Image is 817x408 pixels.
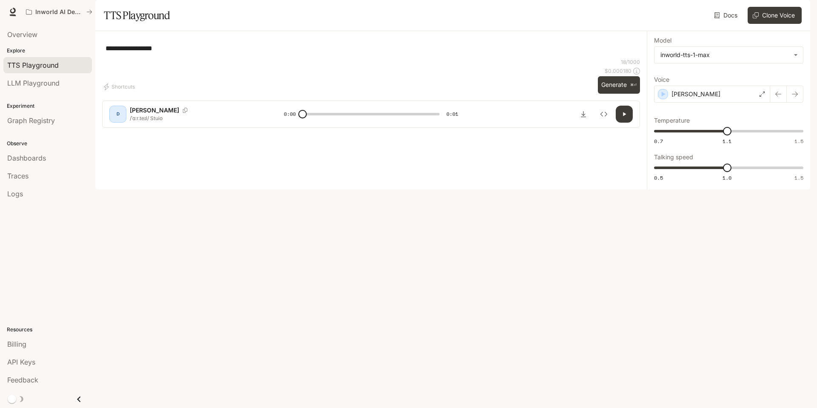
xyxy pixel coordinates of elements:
button: Shortcuts [102,80,138,94]
span: 1.0 [723,174,731,181]
a: Docs [712,7,741,24]
p: Voice [654,77,669,83]
p: Temperature [654,118,690,124]
p: /ˈɑːr.teɪl/ Stuio [130,115,263,122]
h1: TTS Playground [104,7,170,24]
div: inworld-tts-1-max [654,47,803,63]
p: 18 / 1000 [621,58,640,66]
p: [PERSON_NAME] [130,106,179,115]
p: [PERSON_NAME] [671,90,720,98]
span: 0:01 [446,110,458,118]
span: 0.5 [654,174,663,181]
div: D [111,107,125,121]
iframe: Intercom live chat [788,379,808,399]
span: 0.7 [654,138,663,145]
button: Inspect [595,106,612,123]
p: ⌘⏎ [630,83,637,88]
button: Clone Voice [748,7,802,24]
span: 1.5 [794,138,803,145]
p: Inworld AI Demos [35,9,83,16]
button: All workspaces [22,3,96,20]
button: Generate⌘⏎ [598,76,640,94]
button: Download audio [575,106,592,123]
span: 1.5 [794,174,803,181]
span: 0:00 [284,110,296,118]
p: $ 0.000180 [605,67,631,75]
div: inworld-tts-1-max [660,51,789,59]
button: Copy Voice ID [179,108,191,113]
span: 1.1 [723,138,731,145]
p: Talking speed [654,154,693,160]
p: Model [654,37,671,43]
